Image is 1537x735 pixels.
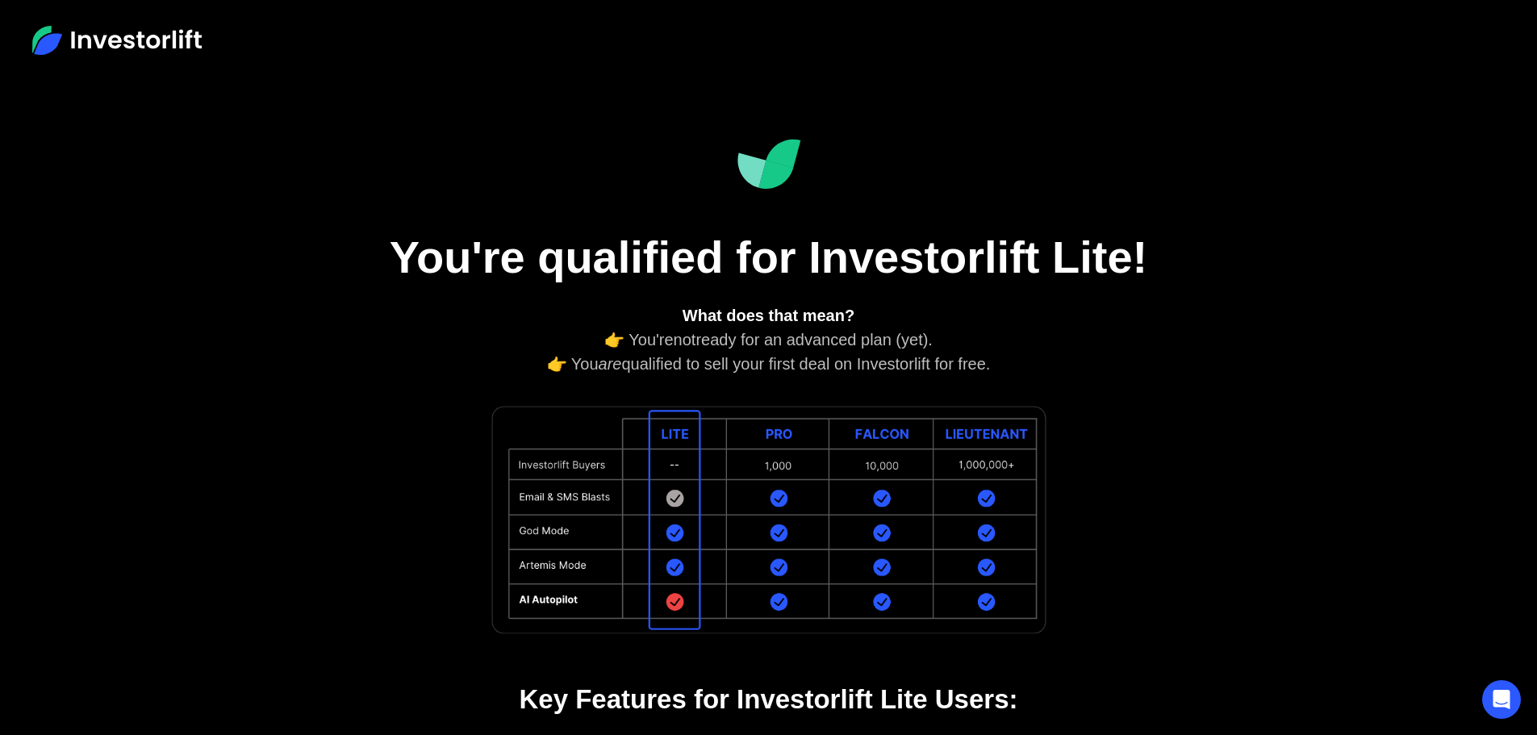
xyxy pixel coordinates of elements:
em: are [599,355,622,373]
em: not [674,331,696,349]
img: Investorlift Dashboard [737,139,801,190]
div: Open Intercom Messenger [1482,680,1521,719]
strong: Key Features for Investorlift Lite Users: [519,684,1017,714]
div: 👉 You're ready for an advanced plan (yet). 👉 You qualified to sell your first deal on Investorlif... [422,303,1116,376]
h1: You're qualified for Investorlift Lite! [365,230,1172,284]
strong: What does that mean? [683,307,854,324]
